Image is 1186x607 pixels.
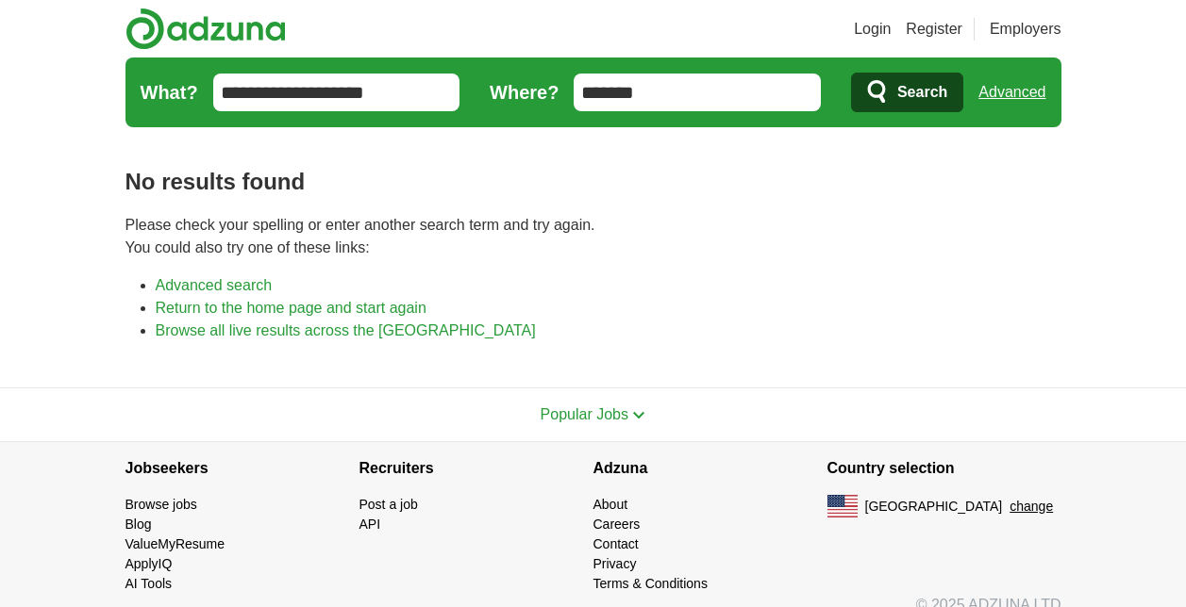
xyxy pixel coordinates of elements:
[125,536,226,551] a: ValueMyResume
[125,517,152,532] a: Blog
[156,300,426,316] a: Return to the home page and start again
[978,74,1045,111] a: Advanced
[632,411,645,419] img: toggle icon
[541,406,628,422] span: Popular Jobs
[593,556,637,571] a: Privacy
[906,18,962,41] a: Register
[490,78,559,107] label: Where?
[851,73,963,112] button: Search
[141,78,198,107] label: What?
[359,497,418,512] a: Post a job
[125,8,286,50] img: Adzuna logo
[125,165,1061,199] h1: No results found
[593,576,708,591] a: Terms & Conditions
[593,497,628,512] a: About
[897,74,947,111] span: Search
[1010,497,1053,517] button: change
[125,556,173,571] a: ApplyIQ
[156,322,536,338] a: Browse all live results across the [GEOGRAPHIC_DATA]
[990,18,1061,41] a: Employers
[865,497,1003,517] span: [GEOGRAPHIC_DATA]
[125,497,197,512] a: Browse jobs
[593,517,641,532] a: Careers
[156,277,273,293] a: Advanced search
[827,495,858,517] img: US flag
[125,576,173,591] a: AI Tools
[593,536,639,551] a: Contact
[125,214,1061,259] p: Please check your spelling or enter another search term and try again. You could also try one of ...
[854,18,891,41] a: Login
[359,517,381,532] a: API
[827,442,1061,495] h4: Country selection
